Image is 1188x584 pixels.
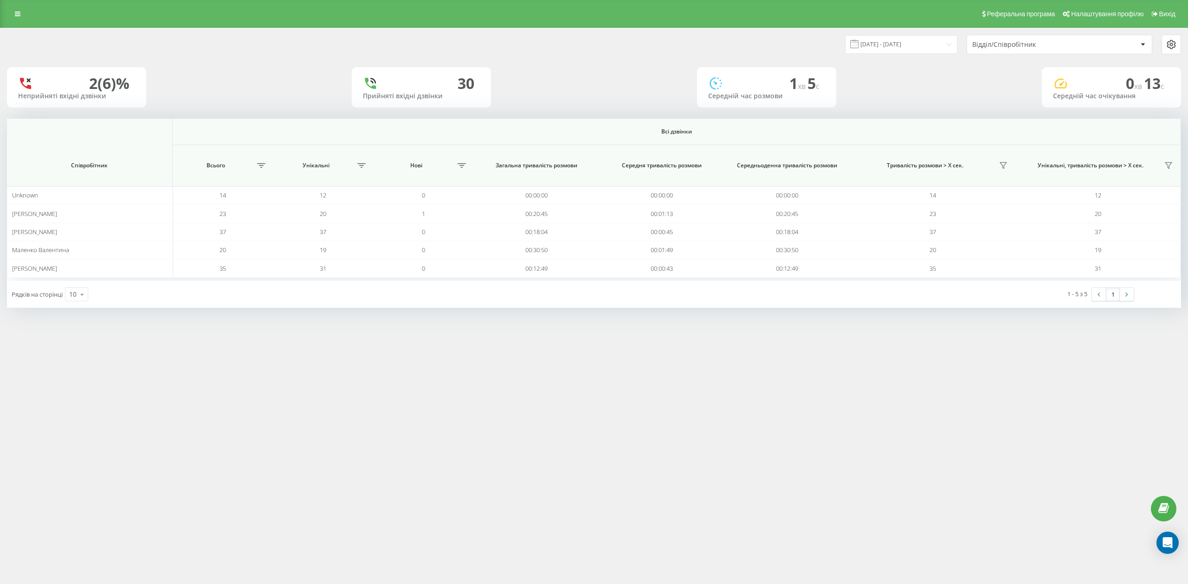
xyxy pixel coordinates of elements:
[1144,73,1164,93] span: 13
[599,259,724,277] td: 00:00:43
[1095,228,1101,236] span: 37
[855,162,995,169] span: Тривалість розмови > Х сек.
[473,223,599,241] td: 00:18:04
[1095,209,1101,218] span: 20
[12,246,69,254] span: Маленко Валентина
[484,162,588,169] span: Загальна тривалість розмови
[12,191,38,199] span: Unknown
[807,73,820,93] span: 5
[1159,10,1175,18] span: Вихід
[1095,191,1101,199] span: 12
[724,186,850,204] td: 00:00:00
[12,228,57,236] span: [PERSON_NAME]
[1156,532,1179,554] div: Open Intercom Messenger
[278,162,355,169] span: Унікальні
[422,264,425,273] span: 0
[473,241,599,259] td: 00:30:50
[724,241,850,259] td: 00:30:50
[227,128,1126,135] span: Всі дзвінки
[735,162,839,169] span: Середньоденна тривалість розмови
[363,92,480,100] div: Прийняті вхідні дзвінки
[220,191,226,199] span: 14
[798,81,807,91] span: хв
[12,264,57,273] span: [PERSON_NAME]
[18,92,135,100] div: Неприйняті вхідні дзвінки
[599,204,724,222] td: 00:01:13
[1161,81,1164,91] span: c
[1095,264,1101,273] span: 31
[320,264,326,273] span: 31
[599,241,724,259] td: 00:01:49
[422,191,425,199] span: 0
[320,209,326,218] span: 20
[473,259,599,277] td: 00:12:49
[724,204,850,222] td: 00:20:45
[930,246,936,254] span: 20
[422,209,425,218] span: 1
[220,264,226,273] span: 35
[422,246,425,254] span: 0
[220,209,226,218] span: 23
[930,191,936,199] span: 14
[724,259,850,277] td: 00:12:49
[12,209,57,218] span: [PERSON_NAME]
[320,228,326,236] span: 37
[1067,289,1087,298] div: 1 - 5 з 5
[930,264,936,273] span: 35
[789,73,807,93] span: 1
[930,209,936,218] span: 23
[320,191,326,199] span: 12
[177,162,254,169] span: Всього
[89,75,129,92] div: 2 (6)%
[220,246,226,254] span: 20
[708,92,825,100] div: Середній час розмови
[1106,288,1120,301] a: 1
[609,162,714,169] span: Середня тривалість розмови
[724,223,850,241] td: 00:18:04
[473,204,599,222] td: 00:20:45
[930,228,936,236] span: 37
[220,228,226,236] span: 37
[19,162,160,169] span: Співробітник
[1095,246,1101,254] span: 19
[599,186,724,204] td: 00:00:00
[320,246,326,254] span: 19
[1126,73,1144,93] span: 0
[1134,81,1144,91] span: хв
[1071,10,1143,18] span: Налаштування профілю
[12,290,63,298] span: Рядків на сторінці
[1053,92,1170,100] div: Середній час очікування
[458,75,474,92] div: 30
[972,41,1083,49] div: Відділ/Співробітник
[69,290,77,299] div: 10
[422,228,425,236] span: 0
[599,223,724,241] td: 00:00:45
[1020,162,1161,169] span: Унікальні, тривалість розмови > Х сек.
[473,186,599,204] td: 00:00:00
[378,162,455,169] span: Нові
[816,81,820,91] span: c
[987,10,1055,18] span: Реферальна програма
